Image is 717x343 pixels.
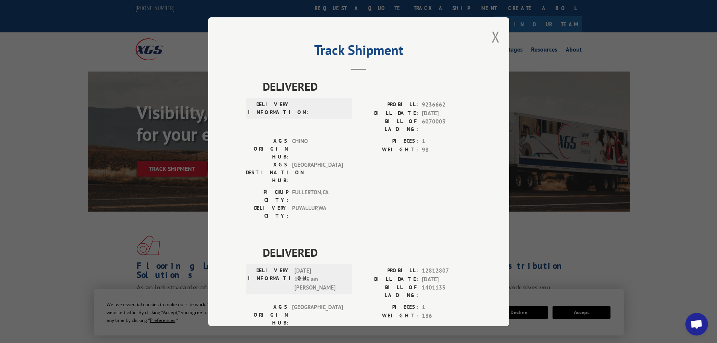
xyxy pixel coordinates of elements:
[359,101,418,109] label: PROBILL:
[422,284,472,299] span: 1401135
[246,188,288,204] label: PICKUP CITY:
[246,204,288,220] label: DELIVERY CITY:
[359,137,418,146] label: PIECES:
[422,137,472,146] span: 1
[422,109,472,117] span: [DATE]
[246,45,472,59] h2: Track Shipment
[359,275,418,284] label: BILL DATE:
[422,275,472,284] span: [DATE]
[685,313,708,335] div: Open chat
[359,145,418,154] label: WEIGHT:
[292,188,343,204] span: FULLERTON , CA
[292,303,343,327] span: [GEOGRAPHIC_DATA]
[263,78,472,95] span: DELIVERED
[246,137,288,161] label: XGS ORIGIN HUB:
[359,284,418,299] label: BILL OF LADING:
[422,303,472,312] span: 1
[492,27,500,47] button: Close modal
[422,267,472,275] span: 12812807
[422,117,472,133] span: 6070003
[246,161,288,184] label: XGS DESTINATION HUB:
[422,101,472,109] span: 9236662
[359,267,418,275] label: PROBILL:
[359,117,418,133] label: BILL OF LADING:
[294,267,345,292] span: [DATE] 11:25 am [PERSON_NAME]
[248,267,291,292] label: DELIVERY INFORMATION:
[422,145,472,154] span: 98
[359,311,418,320] label: WEIGHT:
[292,204,343,220] span: PUYALLUP , WA
[359,109,418,117] label: BILL DATE:
[292,161,343,184] span: [GEOGRAPHIC_DATA]
[292,137,343,161] span: CHINO
[248,101,291,116] label: DELIVERY INFORMATION:
[422,311,472,320] span: 186
[263,244,472,261] span: DELIVERED
[246,303,288,327] label: XGS ORIGIN HUB:
[359,303,418,312] label: PIECES:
